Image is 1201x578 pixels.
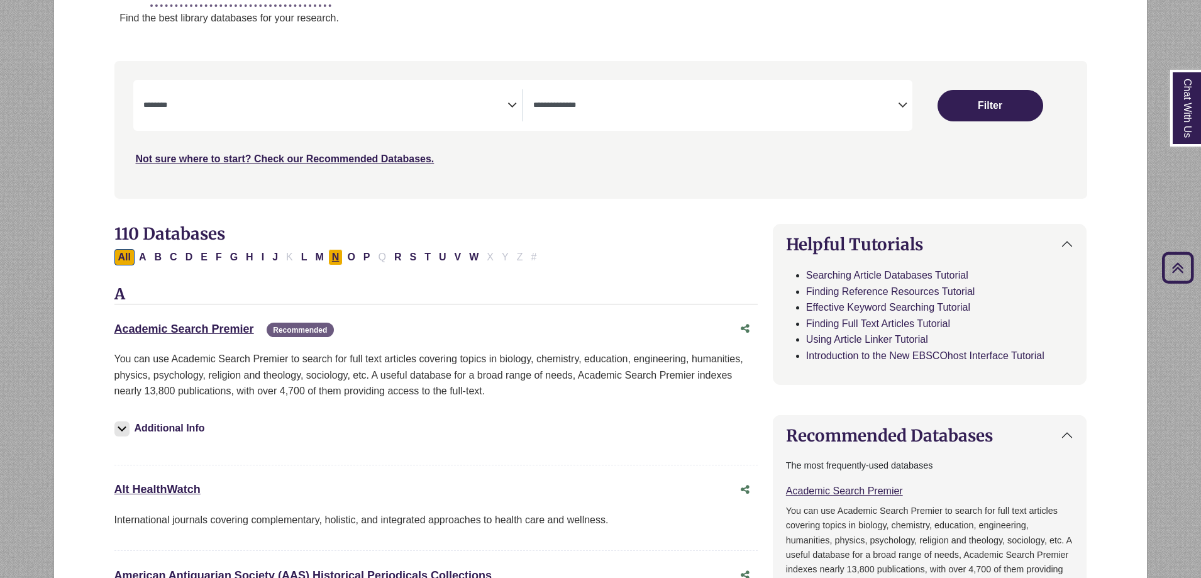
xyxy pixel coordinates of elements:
[451,249,465,265] button: Filter Results V
[114,420,209,437] button: Additional Info
[166,249,181,265] button: Filter Results C
[806,270,968,281] a: Searching Article Databases Tutorial
[773,416,1087,455] button: Recommended Databases
[360,249,374,265] button: Filter Results P
[328,249,343,265] button: Filter Results N
[806,302,970,313] a: Effective Keyword Searching Tutorial
[421,249,434,265] button: Filter Results T
[114,223,225,244] span: 110 Databases
[114,286,758,304] h3: A
[938,90,1043,121] button: Submit for Search Results
[136,153,434,164] a: Not sure where to start? Check our Recommended Databases.
[119,10,1147,26] p: Find the best library databases for your research.
[226,249,241,265] button: Filter Results G
[390,249,406,265] button: Filter Results R
[297,249,311,265] button: Filter Results L
[135,249,150,265] button: Filter Results A
[212,249,226,265] button: Filter Results F
[143,101,508,111] textarea: Search
[343,249,358,265] button: Filter Results O
[786,486,903,496] a: Academic Search Premier
[114,483,201,496] a: Alt HealthWatch
[114,61,1087,198] nav: Search filters
[435,249,450,265] button: Filter Results U
[1158,259,1198,276] a: Back to Top
[733,317,758,341] button: Share this database
[465,249,482,265] button: Filter Results W
[114,512,758,528] p: International journals covering complementary, holistic, and integrated approaches to health care...
[114,249,135,265] button: All
[114,351,758,399] p: You can use Academic Search Premier to search for full text articles covering topics in biology, ...
[786,459,1074,473] p: The most frequently-used databases
[242,249,257,265] button: Filter Results H
[267,323,333,337] span: Recommended
[268,249,282,265] button: Filter Results J
[773,225,1087,264] button: Helpful Tutorials
[806,350,1044,361] a: Introduction to the New EBSCOhost Interface Tutorial
[533,101,898,111] textarea: Search
[197,249,211,265] button: Filter Results E
[311,249,327,265] button: Filter Results M
[258,249,268,265] button: Filter Results I
[114,251,542,262] div: Alpha-list to filter by first letter of database name
[182,249,197,265] button: Filter Results D
[733,478,758,502] button: Share this database
[806,334,928,345] a: Using Article Linker Tutorial
[151,249,166,265] button: Filter Results B
[806,318,950,329] a: Finding Full Text Articles Tutorial
[806,286,975,297] a: Finding Reference Resources Tutorial
[114,323,254,335] a: Academic Search Premier
[406,249,421,265] button: Filter Results S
